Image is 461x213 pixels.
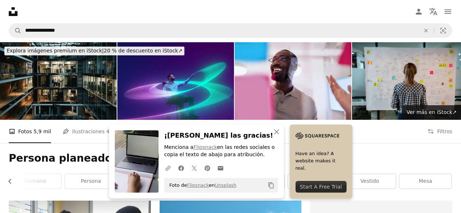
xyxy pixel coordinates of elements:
a: vestido [344,174,396,189]
span: Have an idea? A website makes it real. [296,150,347,172]
a: Ver más en iStock↗ [402,105,461,120]
img: file-1705255347840-230a6ab5bca9image [296,130,339,141]
a: Colecciones 1 M [128,120,178,143]
h3: ¡[PERSON_NAME] las gracias! [164,130,278,141]
span: Foto de en [166,180,237,191]
button: Filtros [427,120,452,143]
span: 20 % de descuento en iStock ↗ [7,48,182,54]
img: Retrato de un hombre negro presentando sus ideas en una pared de vidrio durante una reunión de ne... [235,42,351,120]
span: Explora imágenes premium en iStock | [7,48,104,54]
span: Ver más en iStock ↗ [406,109,457,115]
button: Menú [441,4,455,19]
img: Dos profesionales con atuendos formales examinan e interactúan con la ola digital que fluye sobre... [117,42,234,120]
a: Have an idea? A website makes it real.Start A Free Trial [290,125,352,198]
a: mesa [399,174,452,189]
button: Búsqueda visual [434,24,452,38]
form: Encuentra imágenes en todo el sitio [9,23,452,38]
button: desplazar lista a la izquierda [9,174,17,189]
a: Comparte por correo electrónico [214,161,227,175]
a: Flipsnack [187,182,209,188]
a: Comparte en Twitter [188,161,201,175]
a: Usuarios 0 [190,120,227,143]
p: Menciona a en las redes sociales o copia el texto de abajo para atribución. [164,144,278,158]
a: Comparte en Facebook [175,161,188,175]
a: Unsplash [215,182,236,188]
h1: Persona planeado [9,152,452,165]
button: Copiar al portapapeles [265,179,277,192]
a: Comparte en Pinterest [201,161,214,175]
a: Ilustraciones 437 [63,120,116,143]
a: Iniciar sesión / Registrarse [411,4,426,19]
div: Start A Free Trial [296,181,347,193]
a: Humano [9,174,61,189]
a: persona [65,174,117,189]
button: Idioma [426,4,441,19]
button: Borrar [418,24,434,38]
a: Inicio — Unsplash [9,7,17,16]
a: Flipsnack [194,144,217,150]
span: 437 [106,127,116,135]
button: Buscar en Unsplash [9,24,22,38]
